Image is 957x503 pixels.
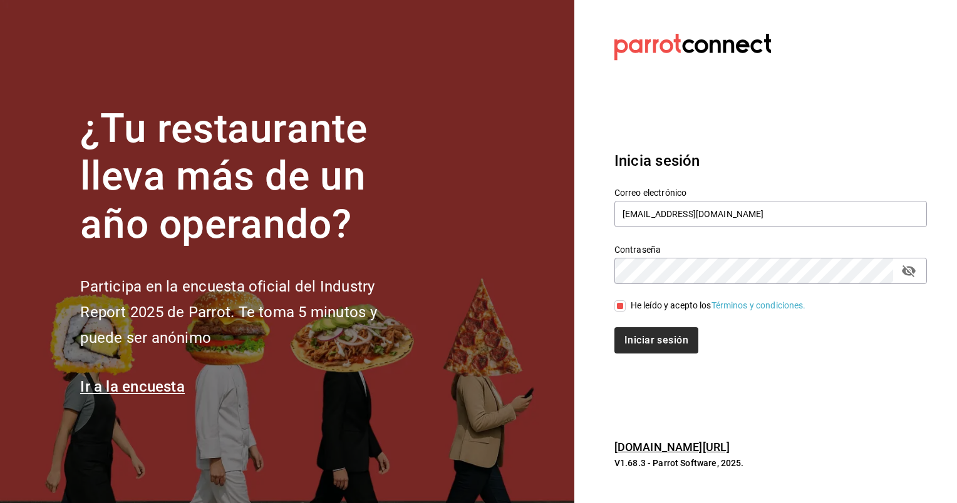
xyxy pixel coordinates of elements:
[80,105,418,249] h1: ¿Tu restaurante lleva más de un año operando?
[711,300,806,310] a: Términos y condiciones.
[631,299,806,312] div: He leído y acepto los
[614,201,927,227] input: Ingresa tu correo electrónico
[898,260,919,282] button: passwordField
[614,327,698,353] button: Iniciar sesión
[614,150,927,172] h3: Inicia sesión
[614,188,927,196] label: Correo electrónico
[614,440,730,454] a: [DOMAIN_NAME][URL]
[80,378,185,395] a: Ir a la encuesta
[614,245,927,253] label: Contraseña
[614,457,927,469] p: V1.68.3 - Parrot Software, 2025.
[80,274,418,350] h2: Participa en la encuesta oficial del Industry Report 2025 de Parrot. Te toma 5 minutos y puede se...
